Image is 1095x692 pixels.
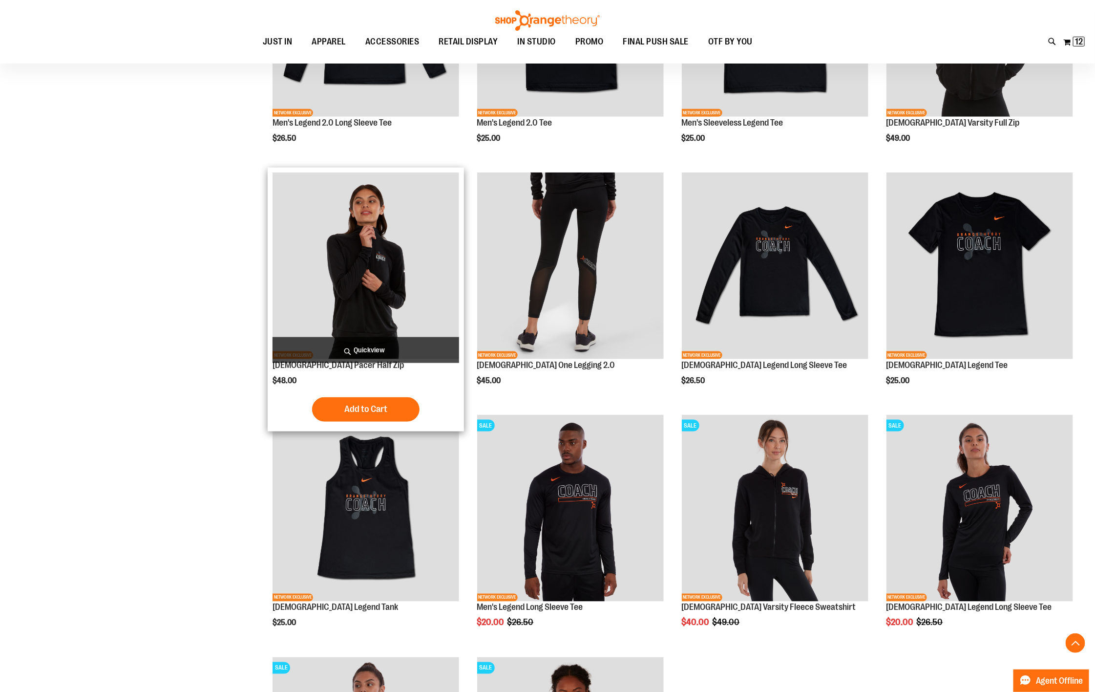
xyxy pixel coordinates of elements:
[682,134,707,143] span: $25.00
[273,415,459,603] a: OTF Ladies Coach FA23 Legend Tank - Black primary imageNETWORK EXCLUSIVE
[682,603,856,612] a: [DEMOGRAPHIC_DATA] Varsity Fleece Sweatshirt
[477,351,518,359] span: NETWORK EXCLUSIVE
[708,31,753,53] span: OTF BY YOU
[886,351,927,359] span: NETWORK EXCLUSIVE
[886,415,1073,602] img: OTF Ladies Coach FA22 Legend LS Tee - Black primary image
[273,415,459,602] img: OTF Ladies Coach FA23 Legend Tank - Black primary image
[273,662,290,674] span: SALE
[886,420,904,432] span: SALE
[477,662,495,674] span: SALE
[477,360,615,370] a: [DEMOGRAPHIC_DATA] One Legging 2.0
[477,376,503,385] span: $45.00
[682,420,699,432] span: SALE
[886,376,911,385] span: $25.00
[344,404,387,414] span: Add to Cart
[273,603,398,612] a: [DEMOGRAPHIC_DATA] Legend Tank
[477,173,664,361] a: OTF Ladies Coach FA23 One Legging 2.0 - Black primary imageNETWORK EXCLUSIVE
[682,415,868,602] img: OTF Ladies Coach FA22 Varsity Fleece Full Zip - Black primary image
[882,410,1078,652] div: product
[682,109,722,117] span: NETWORK EXCLUSIVE
[682,351,722,359] span: NETWORK EXCLUSIVE
[273,360,404,370] a: [DEMOGRAPHIC_DATA] Pacer Half Zip
[886,618,915,627] span: $20.00
[682,415,868,603] a: OTF Ladies Coach FA22 Varsity Fleece Full Zip - Black primary imageSALENETWORK EXCLUSIVE
[477,603,583,612] a: Men's Legend Long Sleeve Tee
[472,168,669,410] div: product
[312,31,346,53] span: APPAREL
[268,410,464,652] div: product
[477,109,518,117] span: NETWORK EXCLUSIVE
[886,603,1052,612] a: [DEMOGRAPHIC_DATA] Legend Long Sleeve Tee
[273,173,459,359] img: OTF Ladies Coach FA23 Pacer Half Zip - Black primary image
[273,619,297,627] span: $25.00
[477,415,664,602] img: OTF Mens Coach FA22 Legend 2.0 LS Tee - Black primary image
[886,173,1073,359] img: OTF Ladies Coach FA23 Legend SS Tee - Black primary image
[713,618,741,627] span: $49.00
[1066,633,1085,653] button: Back To Top
[1036,676,1083,686] span: Agent Offline
[273,337,459,363] a: Quickview
[882,168,1078,410] div: product
[682,618,711,627] span: $40.00
[682,173,868,361] a: OTF Ladies Coach FA23 Legend LS Tee - Black primary imageNETWORK EXCLUSIVE
[886,594,927,602] span: NETWORK EXCLUSIVE
[477,618,506,627] span: $20.00
[273,109,313,117] span: NETWORK EXCLUSIVE
[917,618,945,627] span: $26.50
[682,360,847,370] a: [DEMOGRAPHIC_DATA] Legend Long Sleeve Tee
[677,410,873,652] div: product
[886,173,1073,361] a: OTF Ladies Coach FA23 Legend SS Tee - Black primary imageNETWORK EXCLUSIVE
[477,594,518,602] span: NETWORK EXCLUSIVE
[263,31,293,53] span: JUST IN
[682,173,868,359] img: OTF Ladies Coach FA23 Legend LS Tee - Black primary image
[886,415,1073,603] a: OTF Ladies Coach FA22 Legend LS Tee - Black primary imageSALENETWORK EXCLUSIVE
[494,10,601,31] img: Shop Orangetheory
[886,360,1008,370] a: [DEMOGRAPHIC_DATA] Legend Tee
[682,594,722,602] span: NETWORK EXCLUSIVE
[682,118,783,128] a: Men's Sleeveless Legend Tee
[886,134,912,143] span: $49.00
[477,420,495,432] span: SALE
[623,31,689,53] span: FINAL PUSH SALE
[439,31,498,53] span: RETAIL DISPLAY
[507,618,535,627] span: $26.50
[273,376,298,385] span: $48.00
[886,118,1020,128] a: [DEMOGRAPHIC_DATA] Varsity Full Zip
[477,134,502,143] span: $25.00
[365,31,420,53] span: ACCESSORIES
[268,168,464,432] div: product
[677,168,873,410] div: product
[477,173,664,359] img: OTF Ladies Coach FA23 One Legging 2.0 - Black primary image
[886,109,927,117] span: NETWORK EXCLUSIVE
[472,410,669,652] div: product
[1013,670,1089,692] button: Agent Offline
[1075,37,1083,46] span: 12
[477,415,664,603] a: OTF Mens Coach FA22 Legend 2.0 LS Tee - Black primary imageSALENETWORK EXCLUSIVE
[477,118,552,128] a: Men's Legend 2.0 Tee
[575,31,604,53] span: PROMO
[273,594,313,602] span: NETWORK EXCLUSIVE
[273,118,392,128] a: Men's Legend 2.0 Long Sleeve Tee
[518,31,556,53] span: IN STUDIO
[273,173,459,361] a: OTF Ladies Coach FA23 Pacer Half Zip - Black primary imageNETWORK EXCLUSIVE
[273,134,297,143] span: $26.50
[682,376,707,385] span: $26.50
[312,397,420,422] button: Add to Cart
